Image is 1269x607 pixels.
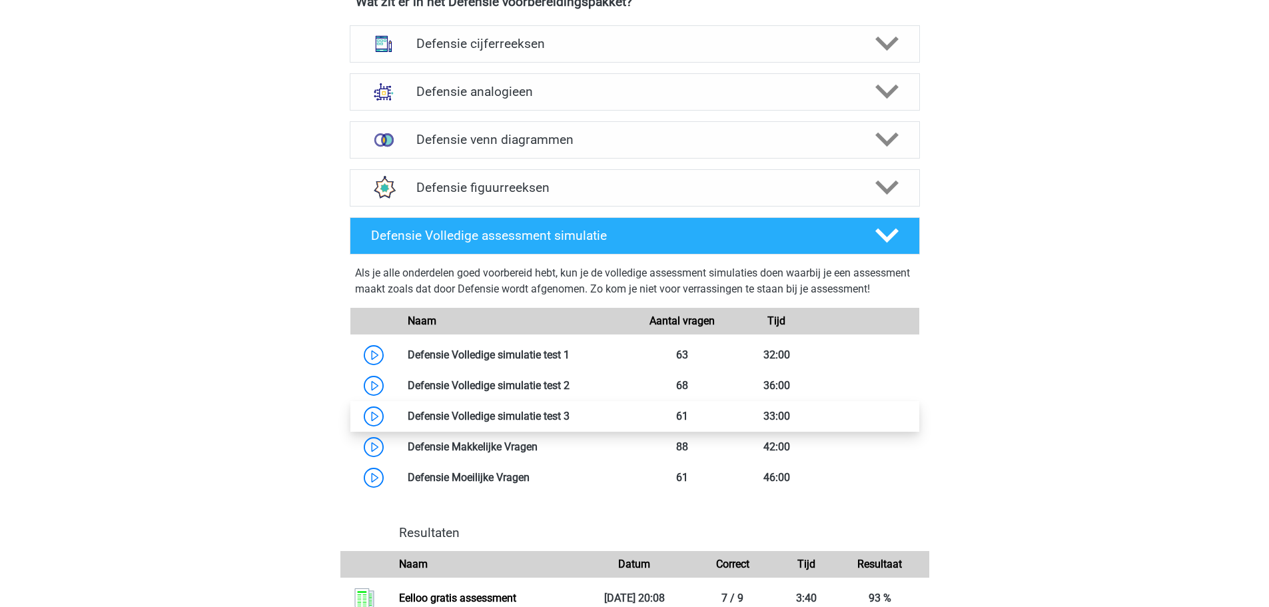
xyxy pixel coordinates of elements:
[366,123,401,157] img: venn diagrammen
[729,313,824,329] div: Tijd
[344,217,925,255] a: Defensie Volledige assessment simulatie
[634,313,729,329] div: Aantal vragen
[781,556,831,572] div: Tijd
[398,347,635,363] div: Defensie Volledige simulatie test 1
[416,180,853,195] h4: Defensie figuurreeksen
[37,21,65,32] div: v 4.0.25
[51,79,117,87] div: Domeinoverzicht
[366,27,401,61] img: cijferreeksen
[831,556,929,572] div: Resultaat
[399,525,919,540] h4: Resultaten
[366,75,401,109] img: analogieen
[344,73,925,111] a: analogieen Defensie analogieen
[366,171,401,205] img: figuurreeksen
[371,228,853,243] h4: Defensie Volledige assessment simulatie
[398,378,635,394] div: Defensie Volledige simulatie test 2
[398,439,635,455] div: Defensie Makkelijke Vragen
[683,556,781,572] div: Correct
[21,21,32,32] img: logo_orange.svg
[355,265,915,303] div: Als je alle onderdelen goed voorbereid hebt, kun je de volledige assessment simulaties doen waarb...
[416,84,853,99] h4: Defensie analogieen
[416,132,853,147] h4: Defensie venn diagrammen
[131,77,141,88] img: tab_keywords_by_traffic_grey.svg
[398,408,635,424] div: Defensie Volledige simulatie test 3
[344,121,925,159] a: venn diagrammen Defensie venn diagrammen
[389,556,586,572] div: Naam
[35,35,147,45] div: Domein: [DOMAIN_NAME]
[398,470,635,486] div: Defensie Moeilijke Vragen
[37,77,47,88] img: tab_domain_overview_orange.svg
[398,313,635,329] div: Naam
[586,556,683,572] div: Datum
[145,79,228,87] div: Keywords op verkeer
[344,169,925,207] a: figuurreeksen Defensie figuurreeksen
[416,36,853,51] h4: Defensie cijferreeksen
[344,25,925,63] a: cijferreeksen Defensie cijferreeksen
[399,592,516,604] a: Eelloo gratis assessment
[21,35,32,45] img: website_grey.svg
